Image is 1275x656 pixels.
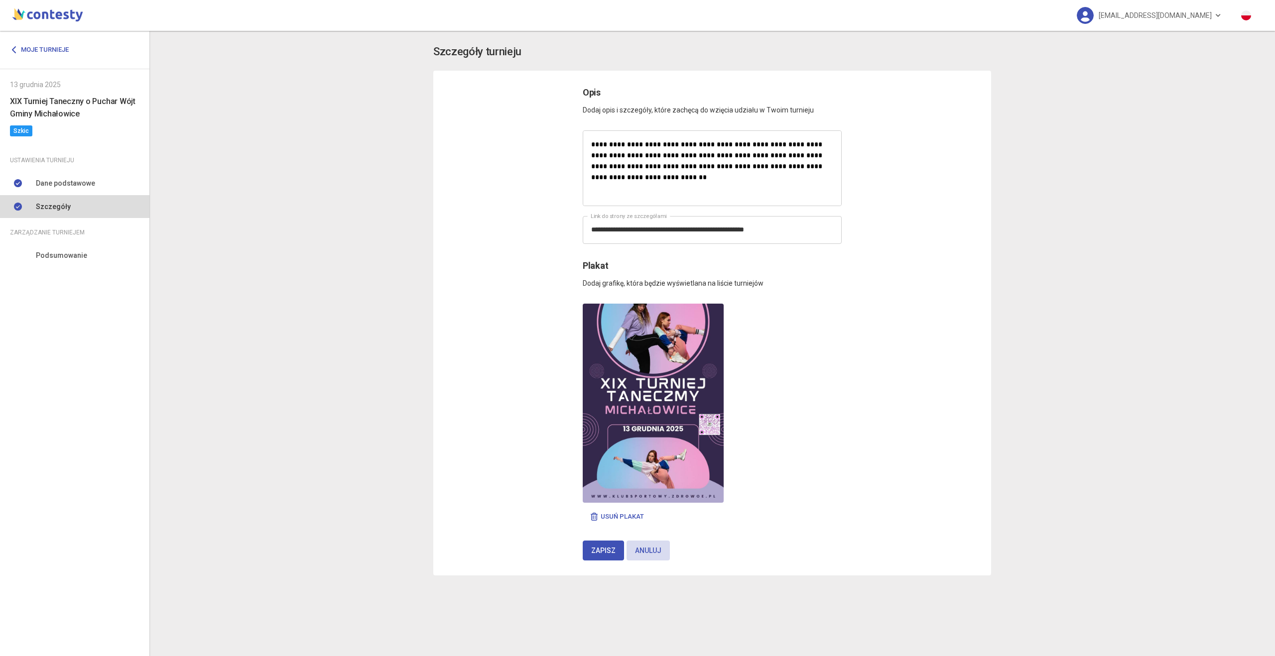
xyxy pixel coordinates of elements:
[10,155,139,166] div: Ustawienia turnieju
[627,541,670,560] button: Anuluj
[583,260,608,271] span: Plakat
[591,547,616,554] span: Zapisz
[583,87,601,98] span: Opis
[1099,5,1212,26] span: [EMAIL_ADDRESS][DOMAIN_NAME]
[36,201,71,212] span: Szczegóły
[10,227,85,238] span: Zarządzanie turniejem
[10,79,139,90] div: 13 grudnia 2025
[10,41,76,59] a: Moje turnieje
[10,125,32,136] span: Szkic
[583,273,842,289] p: Dodaj grafikę, która będzie wyświetlana na liście turniejów
[583,508,651,526] button: Usuń plakat
[583,100,842,115] p: Dodaj opis i szczegóły, które zachęcą do wzięcia udziału w Twoim turnieju
[36,178,95,189] span: Dane podstawowe
[433,43,521,61] h3: Szczegóły turnieju
[10,95,139,120] h6: XIX Turniej Taneczny o Puchar Wójt Gminy Michałowice
[433,43,991,61] app-title: settings-details.title
[583,304,724,503] img: ly8i5ag8qwsrxutcnbeg.jpg
[583,541,624,560] button: Zapisz
[36,250,87,261] span: Podsumowanie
